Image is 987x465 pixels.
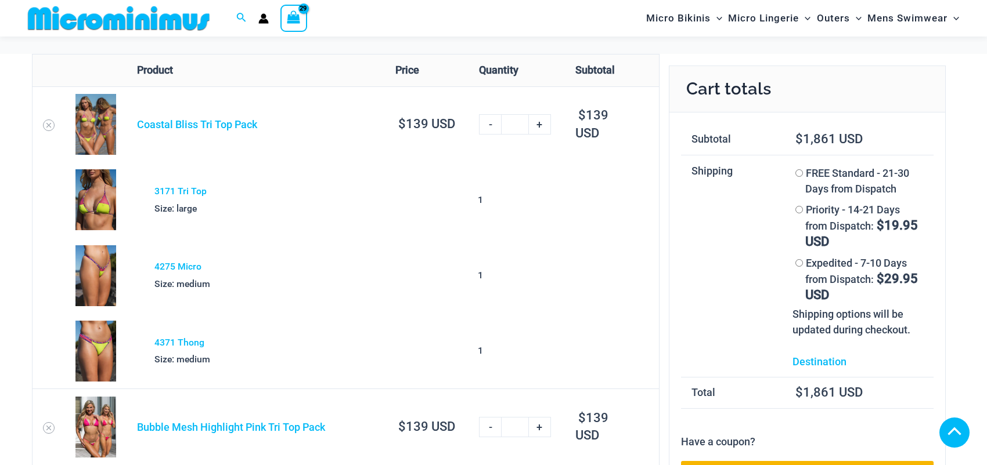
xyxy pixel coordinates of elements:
[642,2,964,35] nav: Site Navigation
[154,200,174,217] dt: Size:
[75,94,116,155] img: Coastal Bliss Leopard Sunset Tri Top Pack
[479,417,501,437] a: -
[795,132,863,146] bdi: 1,861 USD
[578,108,586,122] span: $
[154,351,376,368] p: medium
[681,433,755,451] p: Have a coupon?
[75,321,116,382] img: Coastal Bliss Leopard Sunset Thong Bikini 03
[75,245,116,306] img: Coastal Bliss Leopard Sunset 4275 Micro Bikini 01
[793,355,846,368] a: Destination
[398,117,455,131] bdi: 139 USD
[75,397,116,457] img: Tri Top Pack F
[398,419,406,434] span: $
[805,257,918,301] label: Expedited - 7-10 Days from Dispatch:
[681,155,782,377] th: Shipping
[793,306,923,337] p: Shipping options will be updated during checkout.
[469,55,564,86] th: Quantity
[154,275,174,293] dt: Size:
[725,3,813,33] a: Micro LingerieMenu ToggleMenu Toggle
[154,261,201,272] a: 4275 Micro
[669,66,945,112] h2: Cart totals
[43,119,55,131] a: Remove Coastal Bliss Tri Top Pack from cart
[867,3,948,33] span: Mens Swimwear
[817,3,850,33] span: Outers
[805,271,918,302] bdi: 29.95 USD
[681,124,782,155] th: Subtotal
[501,114,528,135] input: Product quantity
[646,3,711,33] span: Micro Bikinis
[154,200,376,217] p: large
[137,118,257,130] a: Coastal Bliss Tri Top Pack
[154,337,204,348] a: 4371 Thong
[795,385,863,399] bdi: 1,861 USD
[805,204,918,248] label: Priority - 14-21 Days from Dispatch:
[43,422,55,434] a: Remove Bubble Mesh Highlight Pink Tri Top Pack from cart
[814,3,864,33] a: OutersMenu ToggleMenu Toggle
[75,169,116,230] img: Coastal Bliss Leopard Sunset 3171 Tri Top 01
[565,55,660,86] th: Subtotal
[643,3,725,33] a: Micro BikinisMenu ToggleMenu Toggle
[805,167,909,195] label: FREE Standard - 21-30 Days from Dispatch
[137,421,325,433] a: Bubble Mesh Highlight Pink Tri Top Pack
[877,271,884,286] span: $
[529,114,551,135] a: +
[398,117,406,131] span: $
[850,3,862,33] span: Menu Toggle
[864,3,962,33] a: Mens SwimwearMenu ToggleMenu Toggle
[529,417,551,437] a: +
[578,410,586,425] span: $
[479,114,501,135] a: -
[258,13,269,24] a: Account icon link
[236,11,247,26] a: Search icon link
[280,5,307,31] a: View Shopping Cart, 29 items
[385,55,469,86] th: Price
[23,5,214,31] img: MM SHOP LOGO FLAT
[948,3,959,33] span: Menu Toggle
[398,419,455,434] bdi: 139 USD
[795,385,803,399] span: $
[728,3,799,33] span: Micro Lingerie
[681,377,782,408] th: Total
[575,108,608,140] bdi: 139 USD
[575,410,608,443] bdi: 139 USD
[469,313,564,388] td: 1
[711,3,722,33] span: Menu Toggle
[799,3,811,33] span: Menu Toggle
[154,186,207,197] a: 3171 Tri Top
[805,218,918,249] bdi: 19.95 USD
[154,351,174,368] dt: Size:
[127,55,385,86] th: Product
[154,275,376,293] p: medium
[501,417,528,437] input: Product quantity
[469,162,564,238] td: 1
[469,238,564,313] td: 1
[795,132,803,146] span: $
[877,218,884,232] span: $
